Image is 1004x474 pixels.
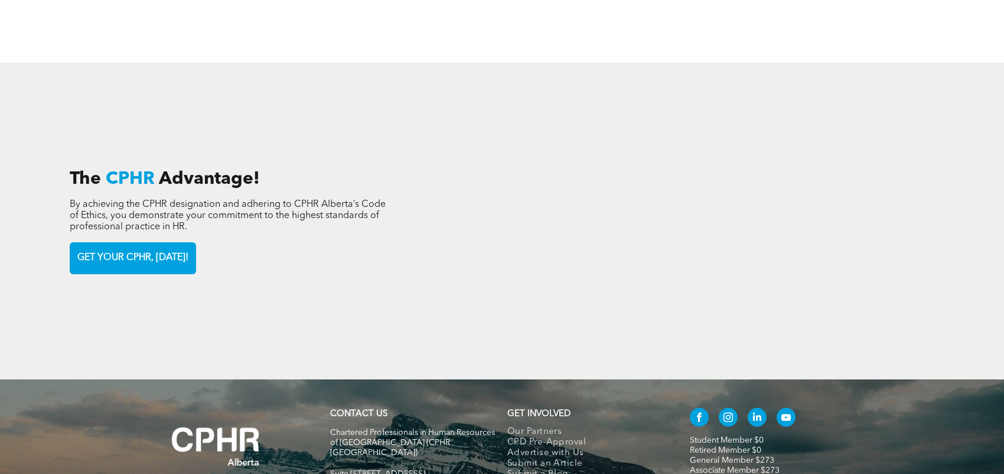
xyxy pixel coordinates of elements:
span: GET INVOLVED [507,410,571,418]
a: Our Partners [507,427,665,437]
a: General Member $273 [690,456,774,465]
span: By achieving the CPHR designation and adhering to CPHR Alberta’s Code of Ethics, you demonstrate ... [70,200,386,232]
a: Student Member $0 [690,436,764,444]
a: CONTACT US [330,410,387,418]
a: Retired Member $0 [690,446,761,454]
a: facebook [690,408,709,430]
span: Advantage! [159,170,260,188]
a: CPD Pre-Approval [507,437,665,448]
a: youtube [777,408,796,430]
a: GET YOUR CPHR, [DATE]! [70,242,196,274]
span: Chartered Professionals in Human Resources of [GEOGRAPHIC_DATA] (CPHR [GEOGRAPHIC_DATA]) [330,428,495,457]
span: The [70,170,101,188]
a: linkedin [748,408,767,430]
a: Advertise with Us [507,448,665,459]
span: GET YOUR CPHR, [DATE]! [73,246,193,270]
a: instagram [719,408,738,430]
span: CPHR [106,170,155,188]
a: Submit an Article [507,459,665,469]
